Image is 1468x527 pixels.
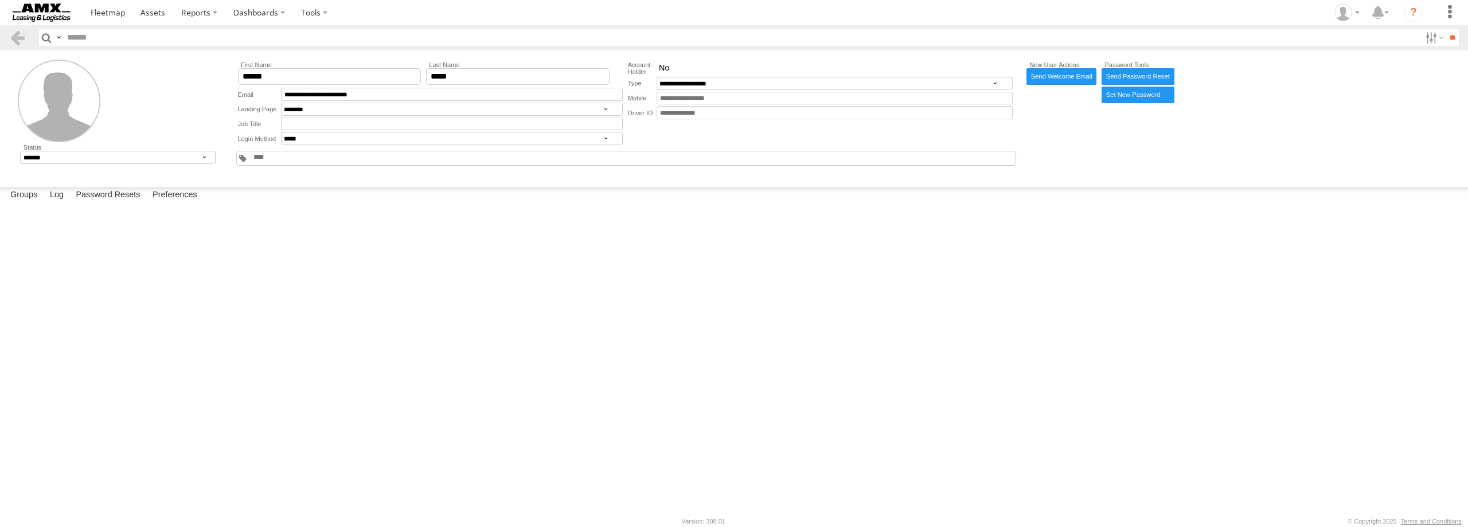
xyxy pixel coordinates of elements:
label: Search Query [54,29,63,46]
a: Visit our Website [6,516,59,527]
a: Terms and Conditions [1401,518,1462,525]
label: Driver ID [628,106,657,119]
label: Password Tools [1102,61,1174,68]
span: No [659,63,669,73]
label: Last Name [426,61,610,68]
a: Back to previous Page [9,29,26,46]
label: Login Method [238,132,281,145]
i: ? [1404,3,1423,22]
div: Daniel Parker [1330,4,1364,21]
label: Type [628,77,657,90]
label: Preferences [147,187,203,203]
a: Send Password Reset [1102,68,1174,85]
label: Job Title [238,118,281,131]
label: First Name [238,61,421,68]
label: Log [44,187,69,203]
label: Search Filter Options [1421,29,1446,46]
label: Account Holder [628,61,657,75]
img: AMXlogo-sm.jpg.webp [11,3,71,22]
label: Manually enter new password [1102,87,1174,103]
label: Password Resets [70,187,146,203]
label: Landing Page [238,103,281,116]
label: Mobile [628,92,657,105]
label: Email [238,88,281,101]
label: Groups [5,187,43,203]
div: © Copyright 2025 - [1348,518,1462,525]
label: New User Actions [1026,61,1097,68]
div: Version: 308.01 [682,518,725,525]
a: Send Welcome Email [1026,68,1097,85]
